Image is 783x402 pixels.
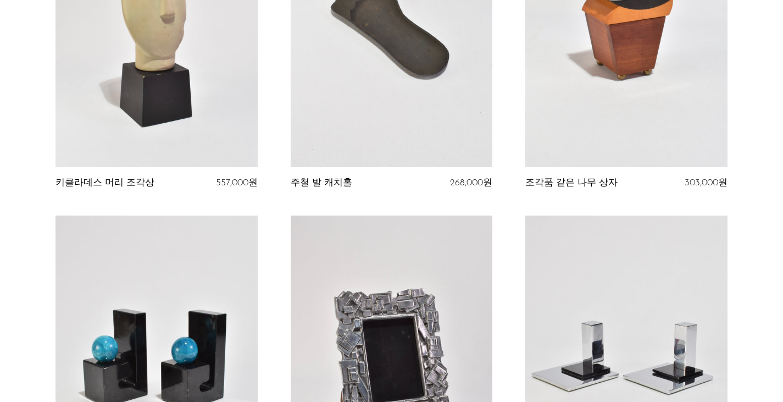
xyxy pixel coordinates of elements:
font: 키클라데스 머리 조각상 [55,178,154,188]
font: 조각품 같은 나무 상자 [525,178,618,188]
font: 268,000원 [450,178,492,188]
font: 주철 발 캐치홀 [291,178,352,188]
a: 키클라데스 머리 조각상 [55,178,154,188]
a: 조각품 같은 나무 상자 [525,178,618,188]
font: 303,000원 [685,178,728,188]
a: 주철 발 캐치홀 [291,178,352,188]
font: 557,000원 [216,178,258,188]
